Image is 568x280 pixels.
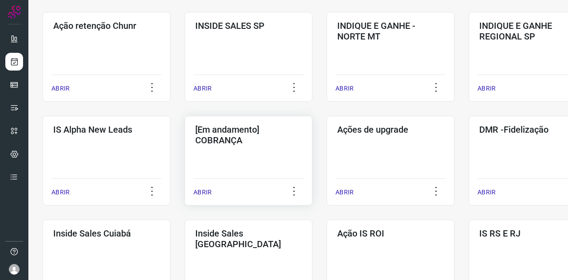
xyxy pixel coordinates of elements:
[195,20,302,31] h3: INSIDE SALES SP
[51,84,70,93] p: ABRIR
[337,228,444,239] h3: Ação IS ROI
[193,188,212,197] p: ABRIR
[337,124,444,135] h3: Ações de upgrade
[335,84,354,93] p: ABRIR
[51,188,70,197] p: ABRIR
[335,188,354,197] p: ABRIR
[195,124,302,146] h3: [Em andamento] COBRANÇA
[8,5,21,19] img: Logo
[53,228,160,239] h3: Inside Sales Cuiabá
[193,84,212,93] p: ABRIR
[9,264,20,275] img: avatar-user-boy.jpg
[53,20,160,31] h3: Ação retenção Chunr
[477,84,496,93] p: ABRIR
[195,228,302,249] h3: Inside Sales [GEOGRAPHIC_DATA]
[53,124,160,135] h3: IS Alpha New Leads
[337,20,444,42] h3: INDIQUE E GANHE - NORTE MT
[477,188,496,197] p: ABRIR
